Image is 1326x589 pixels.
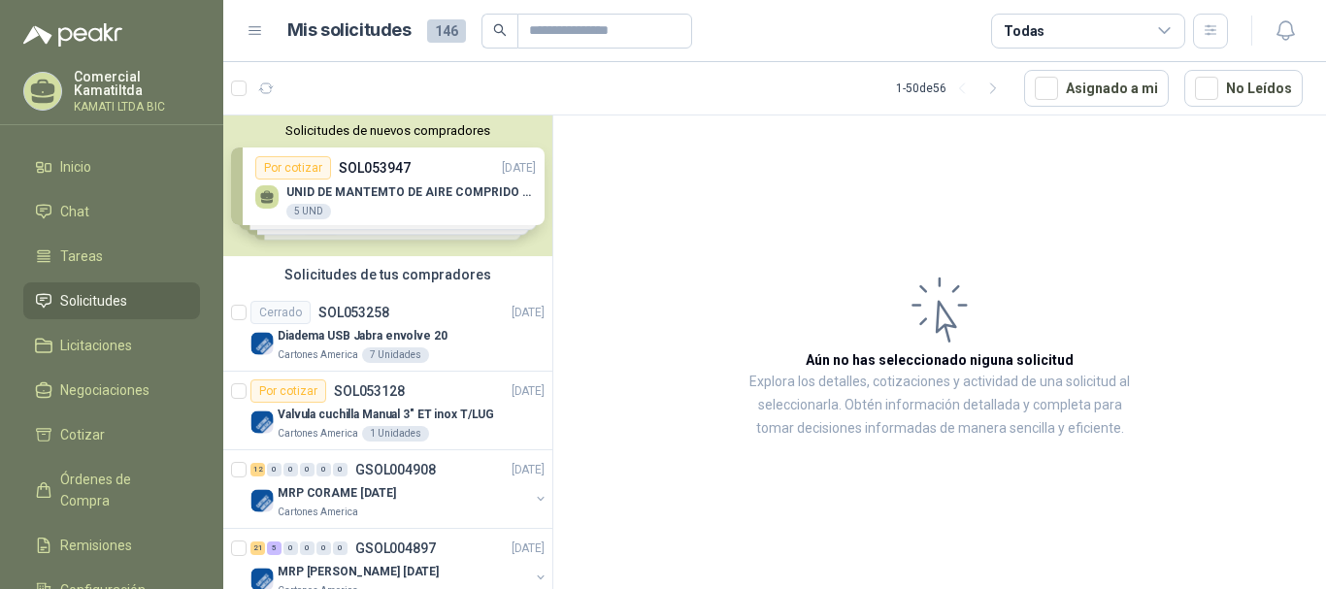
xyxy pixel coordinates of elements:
[896,73,1009,104] div: 1 - 50 de 56
[512,304,545,322] p: [DATE]
[278,563,439,581] p: MRP [PERSON_NAME] [DATE]
[60,201,89,222] span: Chat
[60,379,149,401] span: Negociaciones
[60,245,103,267] span: Tareas
[278,347,358,363] p: Cartones America
[512,540,545,558] p: [DATE]
[362,347,429,363] div: 7 Unidades
[23,461,200,519] a: Órdenes de Compra
[250,458,548,520] a: 12 0 0 0 0 0 GSOL004908[DATE] Company LogoMRP CORAME [DATE]Cartones America
[23,23,122,47] img: Logo peakr
[300,463,315,476] div: 0
[493,23,507,37] span: search
[316,541,331,555] div: 0
[1184,70,1303,107] button: No Leídos
[23,327,200,364] a: Licitaciones
[60,424,105,445] span: Cotizar
[806,349,1074,371] h3: Aún no has seleccionado niguna solicitud
[278,484,396,503] p: MRP CORAME [DATE]
[223,293,552,372] a: CerradoSOL053258[DATE] Company LogoDiadema USB Jabra envolve 20Cartones America7 Unidades
[231,123,545,138] button: Solicitudes de nuevos compradores
[250,463,265,476] div: 12
[23,527,200,564] a: Remisiones
[362,426,429,442] div: 1 Unidades
[60,290,127,311] span: Solicitudes
[283,541,298,555] div: 0
[278,505,358,520] p: Cartones America
[250,379,326,403] div: Por cotizar
[250,301,311,324] div: Cerrado
[512,382,545,401] p: [DATE]
[223,115,552,256] div: Solicitudes de nuevos compradoresPor cotizarSOL053947[DATE] UNID DE MANTEMTO DE AIRE COMPRIDO 1/2...
[747,371,1132,441] p: Explora los detalles, cotizaciones y actividad de una solicitud al seleccionarla. Obtén informaci...
[278,327,448,345] p: Diadema USB Jabra envolve 20
[23,282,200,319] a: Solicitudes
[23,372,200,409] a: Negociaciones
[427,19,466,43] span: 146
[60,156,91,178] span: Inicio
[333,463,348,476] div: 0
[74,101,200,113] p: KAMATI LTDA BIC
[283,463,298,476] div: 0
[316,463,331,476] div: 0
[223,256,552,293] div: Solicitudes de tus compradores
[278,406,494,424] p: Valvula cuchilla Manual 3" ET inox T/LUG
[512,461,545,479] p: [DATE]
[318,306,389,319] p: SOL053258
[23,193,200,230] a: Chat
[250,332,274,355] img: Company Logo
[23,148,200,185] a: Inicio
[334,384,405,398] p: SOL053128
[60,335,132,356] span: Licitaciones
[223,372,552,450] a: Por cotizarSOL053128[DATE] Company LogoValvula cuchilla Manual 3" ET inox T/LUGCartones America1 ...
[278,426,358,442] p: Cartones America
[287,16,412,45] h1: Mis solicitudes
[333,541,348,555] div: 0
[267,463,282,476] div: 0
[267,541,282,555] div: 5
[1024,70,1169,107] button: Asignado a mi
[300,541,315,555] div: 0
[23,416,200,453] a: Cotizar
[23,238,200,275] a: Tareas
[60,535,132,556] span: Remisiones
[74,70,200,97] p: Comercial Kamatiltda
[355,541,436,555] p: GSOL004897
[1004,20,1044,42] div: Todas
[250,410,274,434] img: Company Logo
[250,489,274,512] img: Company Logo
[355,463,436,476] p: GSOL004908
[250,541,265,555] div: 21
[60,469,182,511] span: Órdenes de Compra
